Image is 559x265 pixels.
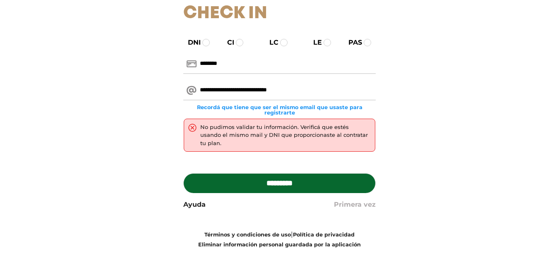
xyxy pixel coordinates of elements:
label: DNI [180,38,201,48]
div: No pudimos validar tu información. Verificá que estés usando el mismo mail y DNI que proporcionas... [200,123,371,148]
small: Recordá que tiene que ser el mismo email que usaste para registrarte [183,105,376,115]
label: CI [220,38,234,48]
div: | [177,229,382,249]
a: Ayuda [183,200,206,210]
a: Política de privacidad [293,232,355,238]
a: Términos y condiciones de uso [204,232,291,238]
label: LE [306,38,322,48]
label: LC [262,38,278,48]
h1: Check In [183,3,376,24]
a: Primera vez [334,200,376,210]
a: Eliminar información personal guardada por la aplicación [198,241,361,248]
label: PAS [341,38,362,48]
